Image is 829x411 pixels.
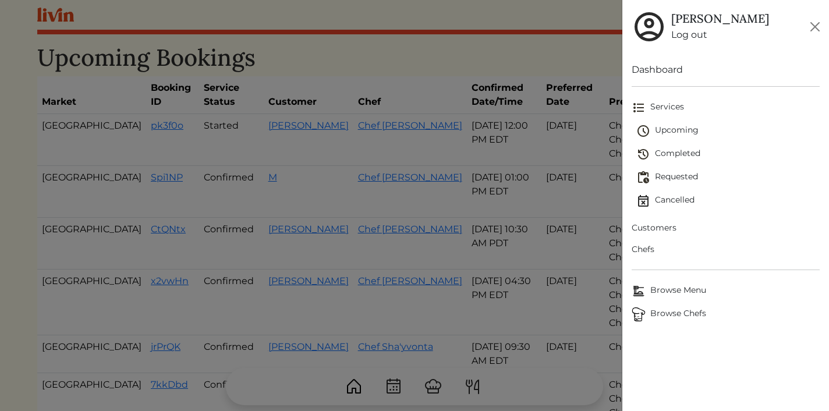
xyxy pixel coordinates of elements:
[632,279,820,303] a: Browse MenuBrowse Menu
[632,101,820,115] span: Services
[636,189,820,212] a: Cancelled
[632,307,646,321] img: Browse Chefs
[636,143,820,166] a: Completed
[636,124,650,138] img: schedule-fa401ccd6b27cf58db24c3bb5584b27dcd8bd24ae666a918e1c6b4ae8c451a22.svg
[632,101,646,115] img: format_list_bulleted-ebc7f0161ee23162107b508e562e81cd567eeab2455044221954b09d19068e74.svg
[632,243,820,256] span: Chefs
[632,239,820,260] a: Chefs
[632,222,820,234] span: Customers
[636,147,650,161] img: history-2b446bceb7e0f53b931186bf4c1776ac458fe31ad3b688388ec82af02103cd45.svg
[636,147,820,161] span: Completed
[806,17,824,36] button: Close
[636,119,820,143] a: Upcoming
[632,284,820,298] span: Browse Menu
[636,194,650,208] img: event_cancelled-67e280bd0a9e072c26133efab016668ee6d7272ad66fa3c7eb58af48b074a3a4.svg
[632,307,820,321] span: Browse Chefs
[632,63,820,77] a: Dashboard
[632,284,646,298] img: Browse Menu
[632,303,820,326] a: ChefsBrowse Chefs
[636,171,650,185] img: pending_actions-fd19ce2ea80609cc4d7bbea353f93e2f363e46d0f816104e4e0650fdd7f915cf.svg
[636,194,820,208] span: Cancelled
[636,166,820,189] a: Requested
[632,217,820,239] a: Customers
[671,12,769,26] h5: [PERSON_NAME]
[636,171,820,185] span: Requested
[632,96,820,119] a: Services
[636,124,820,138] span: Upcoming
[632,9,667,44] img: user_account-e6e16d2ec92f44fc35f99ef0dc9cddf60790bfa021a6ecb1c896eb5d2907b31c.svg
[671,28,769,42] a: Log out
